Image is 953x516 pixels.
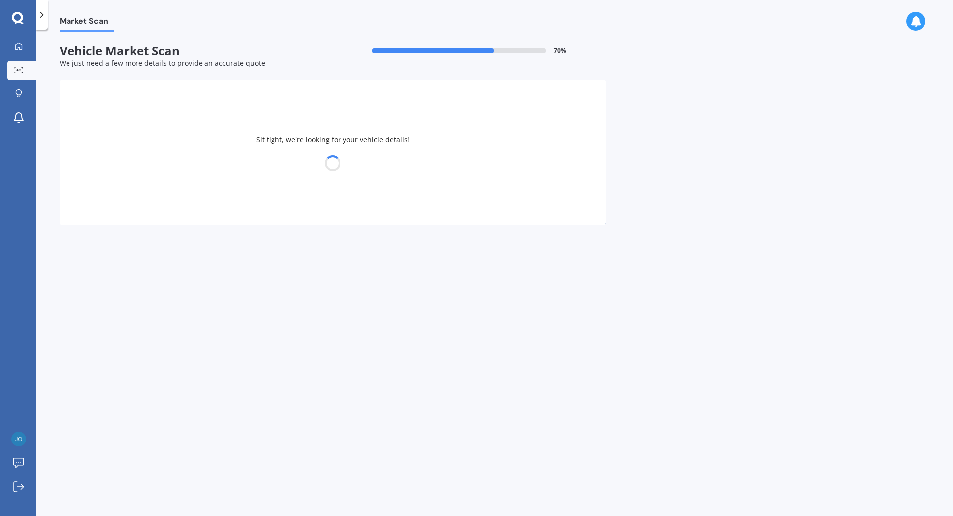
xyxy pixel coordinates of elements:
[60,80,606,225] div: Sit tight, we're looking for your vehicle details!
[60,58,265,68] span: We just need a few more details to provide an accurate quote
[60,16,114,30] span: Market Scan
[60,44,333,58] span: Vehicle Market Scan
[11,432,26,446] img: fe0b05cc6b65d9984c91d23afaa50ce7
[554,47,566,54] span: 70 %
